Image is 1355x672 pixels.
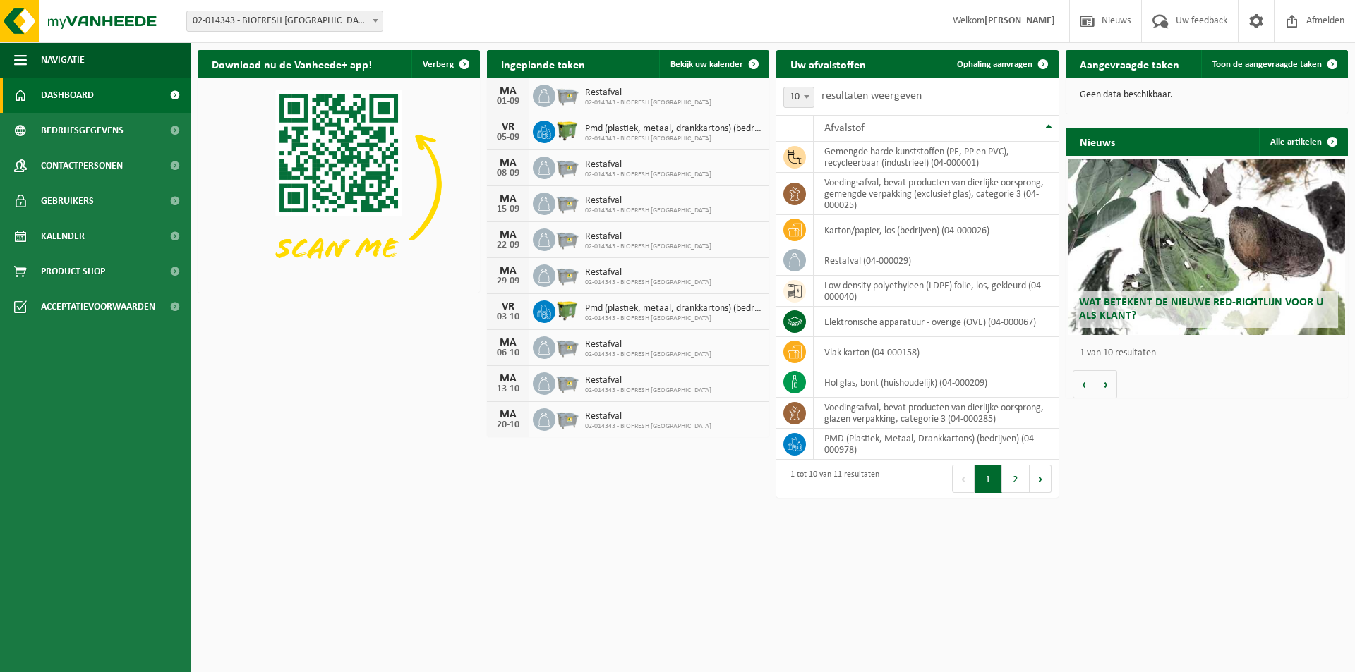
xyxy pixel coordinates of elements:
span: 02-014343 - BIOFRESH [GEOGRAPHIC_DATA] [585,207,711,215]
span: 02-014343 - BIOFRESH [GEOGRAPHIC_DATA] [585,422,711,431]
span: 02-014343 - BIOFRESH [GEOGRAPHIC_DATA] [585,279,711,287]
span: Pmd (plastiek, metaal, drankkartons) (bedrijven) [585,303,762,314]
span: Dashboard [41,78,94,113]
div: VR [494,301,522,312]
span: 02-014343 - BIOFRESH [GEOGRAPHIC_DATA] [585,350,711,359]
span: Wat betekent de nieuwe RED-richtlijn voor u als klant? [1079,297,1323,322]
div: 06-10 [494,348,522,358]
a: Wat betekent de nieuwe RED-richtlijn voor u als klant? [1068,159,1345,335]
img: WB-1100-HPE-GN-50 [555,298,579,322]
td: karton/papier, los (bedrijven) (04-000026) [814,215,1059,245]
div: 29-09 [494,276,522,286]
div: MA [494,409,522,420]
span: Navigatie [41,42,85,78]
h2: Ingeplande taken [487,50,599,78]
div: 13-10 [494,384,522,394]
div: MA [494,157,522,169]
td: voedingsafval, bevat producten van dierlijke oorsprong, gemengde verpakking (exclusief glas), cat... [814,173,1059,215]
img: WB-1100-HPE-GN-50 [555,118,579,142]
div: 01-09 [494,97,522,106]
img: WB-2500-GAL-GY-01 [555,334,579,358]
div: MA [494,229,522,240]
div: MA [494,337,522,348]
h2: Download nu de Vanheede+ app! [198,50,386,78]
span: 02-014343 - BIOFRESH [GEOGRAPHIC_DATA] [585,135,762,143]
h2: Uw afvalstoffen [776,50,880,78]
span: Restafval [585,195,711,207]
span: Restafval [585,339,711,350]
td: restafval (04-000029) [814,245,1059,276]
img: WB-2500-GAL-GY-01 [555,262,579,286]
img: WB-2500-GAL-GY-01 [555,370,579,394]
label: resultaten weergeven [821,90,922,102]
span: 02-014343 - BIOFRESH [GEOGRAPHIC_DATA] [585,243,711,251]
span: Afvalstof [824,123,865,134]
span: 10 [784,87,814,107]
strong: [PERSON_NAME] [984,16,1055,26]
img: WB-2500-GAL-GY-01 [555,406,579,430]
button: Volgende [1095,370,1117,398]
div: 22-09 [494,240,522,250]
td: voedingsafval, bevat producten van dierlijke oorsprong, glazen verpakking, categorie 3 (04-000285) [814,398,1059,429]
button: 1 [975,465,1002,493]
span: 02-014343 - BIOFRESH [GEOGRAPHIC_DATA] [585,99,711,107]
span: Kalender [41,219,85,254]
span: Product Shop [41,254,105,289]
div: MA [494,193,522,204]
a: Alle artikelen [1259,128,1347,156]
a: Ophaling aanvragen [946,50,1057,78]
span: 02-014343 - BIOFRESH [GEOGRAPHIC_DATA] [585,171,711,179]
img: WB-2500-GAL-GY-01 [555,190,579,214]
span: Contactpersonen [41,148,123,183]
div: 03-10 [494,312,522,322]
img: WB-2500-GAL-GY-01 [555,226,579,250]
td: gemengde harde kunststoffen (PE, PP en PVC), recycleerbaar (industrieel) (04-000001) [814,142,1059,173]
td: hol glas, bont (huishoudelijk) (04-000209) [814,367,1059,398]
span: Restafval [585,87,711,99]
div: MA [494,265,522,276]
img: WB-2500-GAL-GY-01 [555,154,579,178]
div: 1 tot 10 van 11 resultaten [783,463,879,494]
span: Restafval [585,267,711,279]
span: Restafval [585,375,711,386]
span: Verberg [423,60,454,69]
td: elektronische apparatuur - overige (OVE) (04-000067) [814,307,1059,337]
span: 02-014343 - BIOFRESH [GEOGRAPHIC_DATA] [585,314,762,323]
a: Toon de aangevraagde taken [1201,50,1347,78]
span: Toon de aangevraagde taken [1212,60,1322,69]
span: Bekijk uw kalender [670,60,743,69]
div: VR [494,121,522,133]
td: PMD (Plastiek, Metaal, Drankkartons) (bedrijven) (04-000978) [814,429,1059,460]
h2: Aangevraagde taken [1066,50,1193,78]
h2: Nieuws [1066,128,1129,155]
button: Vorige [1073,370,1095,398]
div: 05-09 [494,133,522,142]
span: Pmd (plastiek, metaal, drankkartons) (bedrijven) [585,123,762,135]
span: Restafval [585,231,711,243]
span: Restafval [585,411,711,422]
p: 1 van 10 resultaten [1080,348,1341,358]
td: low density polyethyleen (LDPE) folie, los, gekleurd (04-000040) [814,276,1059,307]
span: Ophaling aanvragen [957,60,1032,69]
button: Next [1030,465,1052,493]
button: 2 [1002,465,1030,493]
div: 08-09 [494,169,522,178]
button: Previous [952,465,975,493]
td: vlak karton (04-000158) [814,337,1059,367]
img: Download de VHEPlus App [198,78,480,290]
span: 10 [783,87,814,108]
div: MA [494,373,522,384]
a: Bekijk uw kalender [659,50,768,78]
div: 15-09 [494,204,522,214]
div: 20-10 [494,420,522,430]
button: Verberg [411,50,478,78]
span: Acceptatievoorwaarden [41,289,155,324]
span: 02-014343 - BIOFRESH [GEOGRAPHIC_DATA] [585,386,711,395]
div: MA [494,85,522,97]
span: 02-014343 - BIOFRESH BELGIUM - GAVERE [186,11,383,32]
img: WB-2500-GAL-GY-01 [555,83,579,106]
p: Geen data beschikbaar. [1080,90,1334,100]
span: 02-014343 - BIOFRESH BELGIUM - GAVERE [187,11,383,31]
span: Gebruikers [41,183,94,219]
span: Restafval [585,159,711,171]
